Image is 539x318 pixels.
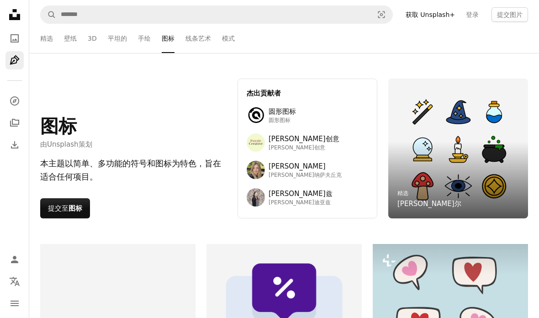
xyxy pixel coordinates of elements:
[64,35,77,42] font: 壁纸
[397,198,461,209] a: [PERSON_NAME]尔
[40,116,77,137] font: 图标
[69,204,82,212] font: 图标
[269,135,339,143] font: [PERSON_NAME]创意
[497,11,523,18] font: 提交图片
[406,11,455,18] font: 获取 Unsplash+
[185,35,211,42] font: 线条艺术
[5,92,24,110] a: 探索
[40,159,221,181] font: 本主题以简单、多功能的符号和图标为特色，旨在适合任何项目。
[185,24,211,53] a: 线条艺术
[247,188,265,207] img: 用户 Denisse Díaz 的头像
[79,140,92,148] font: 策划
[48,204,69,212] font: 提交至
[5,272,24,291] button: 语言
[269,107,296,116] font: 圆形图标
[108,35,127,42] font: 平坦的
[5,51,24,69] a: 插图
[247,89,281,97] font: 杰出贡献者
[138,35,151,42] font: 手绘
[41,6,56,23] button: 搜索 Unsplash
[247,106,368,124] a: 用户头像圆形图标圆形图标圆形图标
[397,190,408,196] a: 精选
[222,24,235,53] a: 模式
[40,35,53,42] font: 精选
[5,294,24,313] button: 菜单
[5,29,24,48] a: 照片
[5,136,24,154] a: 下载历史记录
[64,24,77,53] a: 壁纸
[222,35,235,42] font: 模式
[269,144,325,151] font: [PERSON_NAME]创意
[138,24,151,53] a: 手绘
[108,24,127,53] a: 平坦的
[370,6,392,23] button: 视觉搜索
[247,188,368,207] a: 用户 Denisse Díaz 的头像[PERSON_NAME]兹[PERSON_NAME]迪亚兹
[269,199,331,206] font: [PERSON_NAME]迪亚兹
[400,7,460,22] a: 获取 Unsplash+
[247,133,368,152] a: 用户头像 Puzzle Creative[PERSON_NAME]创意[PERSON_NAME]创意
[247,133,265,152] img: 用户头像 Puzzle Creative
[247,161,265,179] img: 用户 Alona Savchuk 的头像
[397,200,461,208] font: [PERSON_NAME]尔
[466,11,479,18] font: 登录
[40,140,79,148] a: 由Unsplash
[460,7,484,22] a: 登录
[40,5,393,24] form: 在全站范围内查找视觉效果
[88,35,97,42] font: 3D
[269,117,291,123] font: 圆形图标
[247,106,265,124] img: 用户头像圆形图标
[40,198,90,218] button: 提交至图标
[269,172,342,178] font: [PERSON_NAME]纳萨夫丘克
[269,190,333,198] font: [PERSON_NAME]兹
[247,161,368,179] a: 用户 Alona Savchuk 的头像[PERSON_NAME][PERSON_NAME]纳萨夫丘克
[5,250,24,269] a: 登录 / 注册
[5,114,24,132] a: 收藏
[269,162,326,170] font: [PERSON_NAME]
[40,24,53,53] a: 精选
[491,7,528,22] button: 提交图片
[88,24,97,53] a: 3D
